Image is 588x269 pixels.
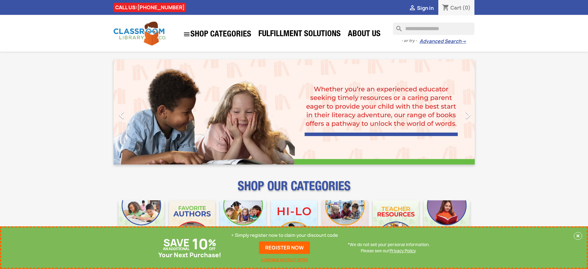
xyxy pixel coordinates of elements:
a: SHOP CATEGORIES [180,28,254,41]
img: CLC_Teacher_Resources_Mobile.jpg [373,200,419,246]
i: search [393,23,400,30]
span: Sign in [417,5,434,11]
i:  [460,107,476,123]
ul: Carousel container [114,59,475,164]
input: Search [393,23,474,35]
img: CLC_HiLo_Mobile.jpg [271,200,317,246]
a: Next [420,59,475,164]
img: CLC_Phonics_And_Decodables_Mobile.jpg [220,200,266,246]
i:  [183,31,190,38]
i:  [114,107,129,123]
a: About Us [345,28,384,41]
a: [PHONE_NUMBER] [137,4,185,11]
span: → [461,38,466,45]
img: Classroom Library Company [114,22,166,45]
img: CLC_Favorite_Authors_Mobile.jpg [169,200,215,246]
img: CLC_Fiction_Nonfiction_Mobile.jpg [322,200,368,246]
span: - or try - [401,38,419,44]
span: (0) [462,4,471,11]
a: Fulfillment Solutions [255,28,344,41]
i:  [409,5,416,12]
i: shopping_cart [442,4,449,12]
img: CLC_Dyslexia_Mobile.jpg [424,200,470,246]
p: SHOP OUR CATEGORIES [114,184,475,195]
div: CALL US: [114,3,186,12]
a:  Sign in [409,5,434,11]
img: CLC_Bulk_Mobile.jpg [119,200,165,246]
span: Cart [450,4,461,11]
a: Previous [114,59,168,164]
a: Advanced Search→ [419,38,466,45]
